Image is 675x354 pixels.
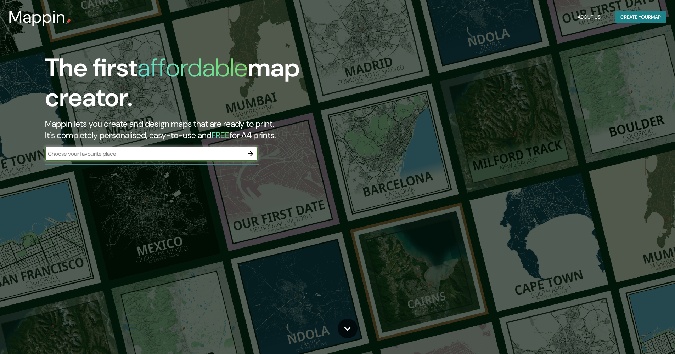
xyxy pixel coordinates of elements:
[66,18,71,24] img: mappin-pin
[575,11,603,24] button: About Us
[212,130,230,141] h5: FREE
[137,51,248,84] h1: affordable
[615,11,666,24] button: Create yourmap
[9,7,66,27] h3: Mappin
[45,53,383,118] h1: The first map creator.
[45,118,383,141] h2: Mappin lets you create and design maps that are ready to print. It's completely personalised, eas...
[45,150,243,158] input: Choose your favourite place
